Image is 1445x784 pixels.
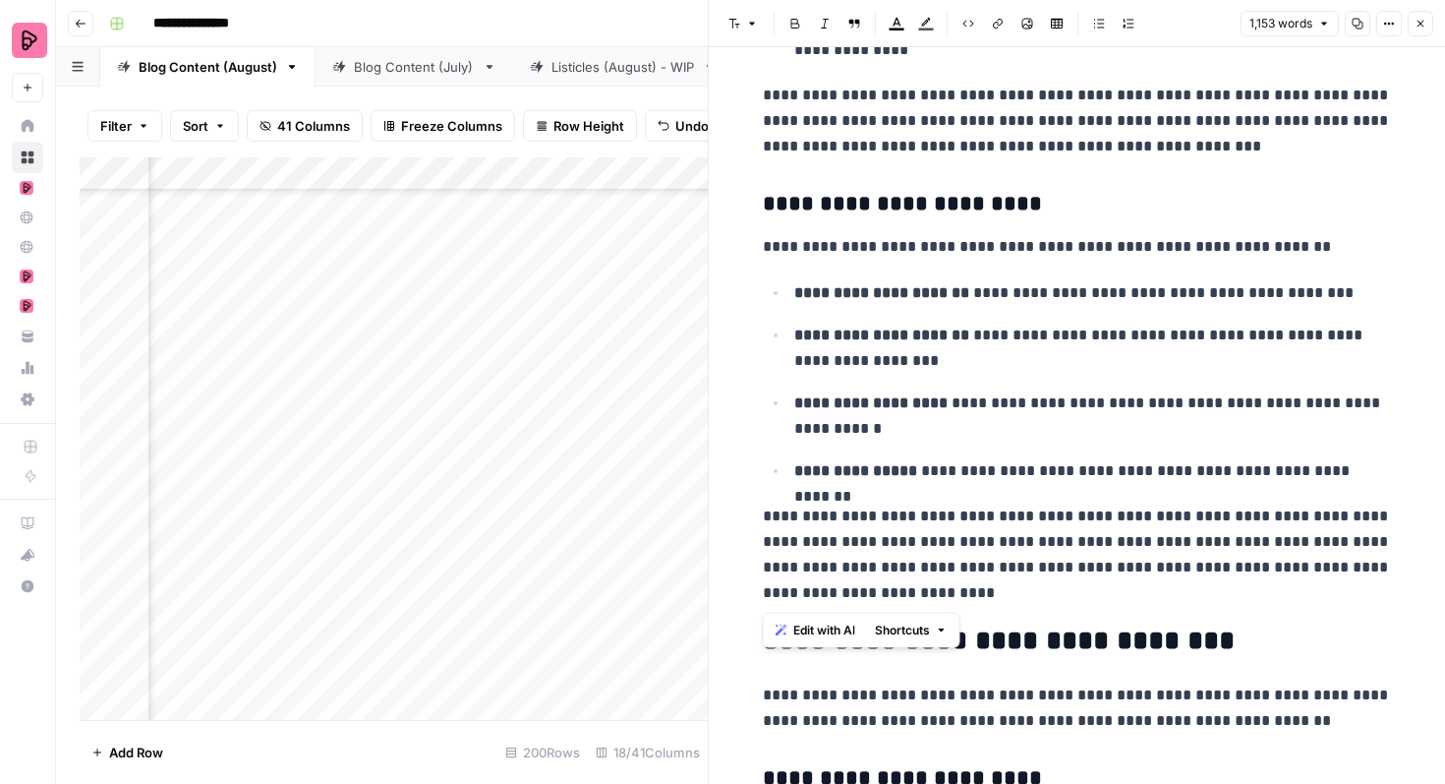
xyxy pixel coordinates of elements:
[80,737,175,768] button: Add Row
[12,508,43,539] a: AirOps Academy
[170,110,239,142] button: Sort
[109,743,163,762] span: Add Row
[1249,15,1312,32] span: 1,153 words
[12,352,43,384] a: Usage
[20,270,33,283] img: mhz6d65ffplwgtj76gcfkrq5icux
[183,116,208,136] span: Sort
[523,110,637,142] button: Row Height
[793,622,855,639] span: Edit with AI
[247,110,363,142] button: 41 Columns
[12,142,43,173] a: Browse
[497,737,588,768] div: 200 Rows
[87,110,162,142] button: Filter
[13,540,42,570] div: What's new?
[354,57,475,77] div: Blog Content (July)
[675,116,709,136] span: Undo
[513,47,733,87] a: Listicles (August) - WIP
[551,57,695,77] div: Listicles (August) - WIP
[100,47,316,87] a: Blog Content (August)
[12,539,43,571] button: What's new?
[875,622,930,639] span: Shortcuts
[139,57,277,77] div: Blog Content (August)
[12,321,43,352] a: Your Data
[316,47,513,87] a: Blog Content (July)
[277,116,350,136] span: 41 Columns
[768,618,863,643] button: Edit with AI
[1241,11,1339,36] button: 1,153 words
[588,737,708,768] div: 18/41 Columns
[553,116,624,136] span: Row Height
[100,116,132,136] span: Filter
[401,116,502,136] span: Freeze Columns
[645,110,722,142] button: Undo
[12,16,43,65] button: Workspace: Preply
[371,110,515,142] button: Freeze Columns
[12,384,43,415] a: Settings
[12,571,43,602] button: Help + Support
[12,23,47,58] img: Preply Logo
[20,299,33,313] img: mhz6d65ffplwgtj76gcfkrq5icux
[867,618,955,643] button: Shortcuts
[12,110,43,142] a: Home
[20,181,33,195] img: mhz6d65ffplwgtj76gcfkrq5icux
